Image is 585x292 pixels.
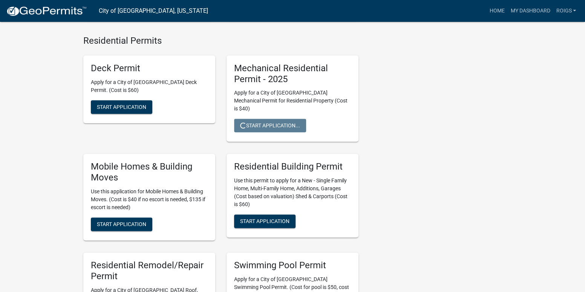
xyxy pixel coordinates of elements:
[91,63,208,74] h5: Deck Permit
[234,63,351,85] h5: Mechanical Residential Permit - 2025
[553,4,579,18] a: ROIGS
[234,89,351,113] p: Apply for a City of [GEOGRAPHIC_DATA] Mechanical Permit for Residential Property (Cost is $40)
[234,214,296,228] button: Start Application
[97,104,146,110] span: Start Application
[240,122,300,128] span: Start Application...
[234,119,306,132] button: Start Application...
[240,218,289,224] span: Start Application
[91,188,208,211] p: Use this application for Mobile Homes & Building Moves. (Cost is $40 if no escort is needed, $135...
[99,5,208,17] a: City of [GEOGRAPHIC_DATA], [US_STATE]
[91,78,208,94] p: Apply for a City of [GEOGRAPHIC_DATA] Deck Permit. (Cost is $60)
[234,161,351,172] h5: Residential Building Permit
[91,100,152,114] button: Start Application
[234,177,351,208] p: Use this permit to apply for a New - Single Family Home, Multi-Family Home, Additions, Garages (C...
[486,4,507,18] a: Home
[91,161,208,183] h5: Mobile Homes & Building Moves
[97,221,146,227] span: Start Application
[91,217,152,231] button: Start Application
[234,260,351,271] h5: Swimming Pool Permit
[91,260,208,282] h5: Residential Remodel/Repair Permit
[507,4,553,18] a: My Dashboard
[83,35,358,46] h4: Residential Permits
